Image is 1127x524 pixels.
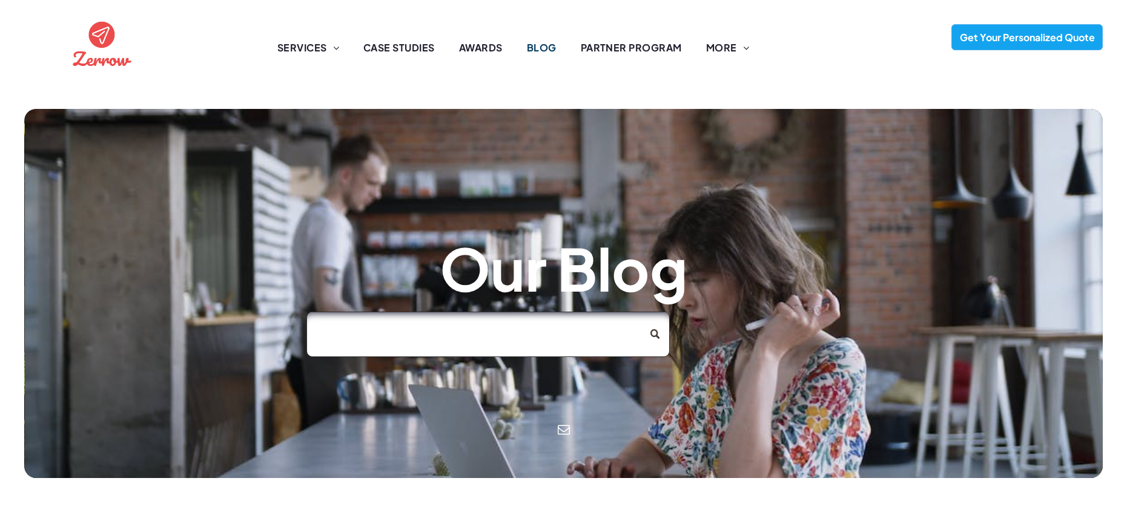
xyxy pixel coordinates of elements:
input: Search [306,312,670,357]
a: MORE [694,41,761,55]
a: AWARDS [447,41,515,55]
a: email [555,421,573,442]
span: Our Blog [440,231,688,304]
a: BLOG [515,41,569,55]
img: the logo for zernow is a red circle with an airplane in it . [70,11,134,76]
a: PARTNER PROGRAM [569,41,694,55]
span: Get Your Personalized Quote [956,25,1099,50]
a: Get Your Personalized Quote [951,24,1103,50]
a: CASE STUDIES [351,41,447,55]
a: SERVICES [265,41,351,55]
